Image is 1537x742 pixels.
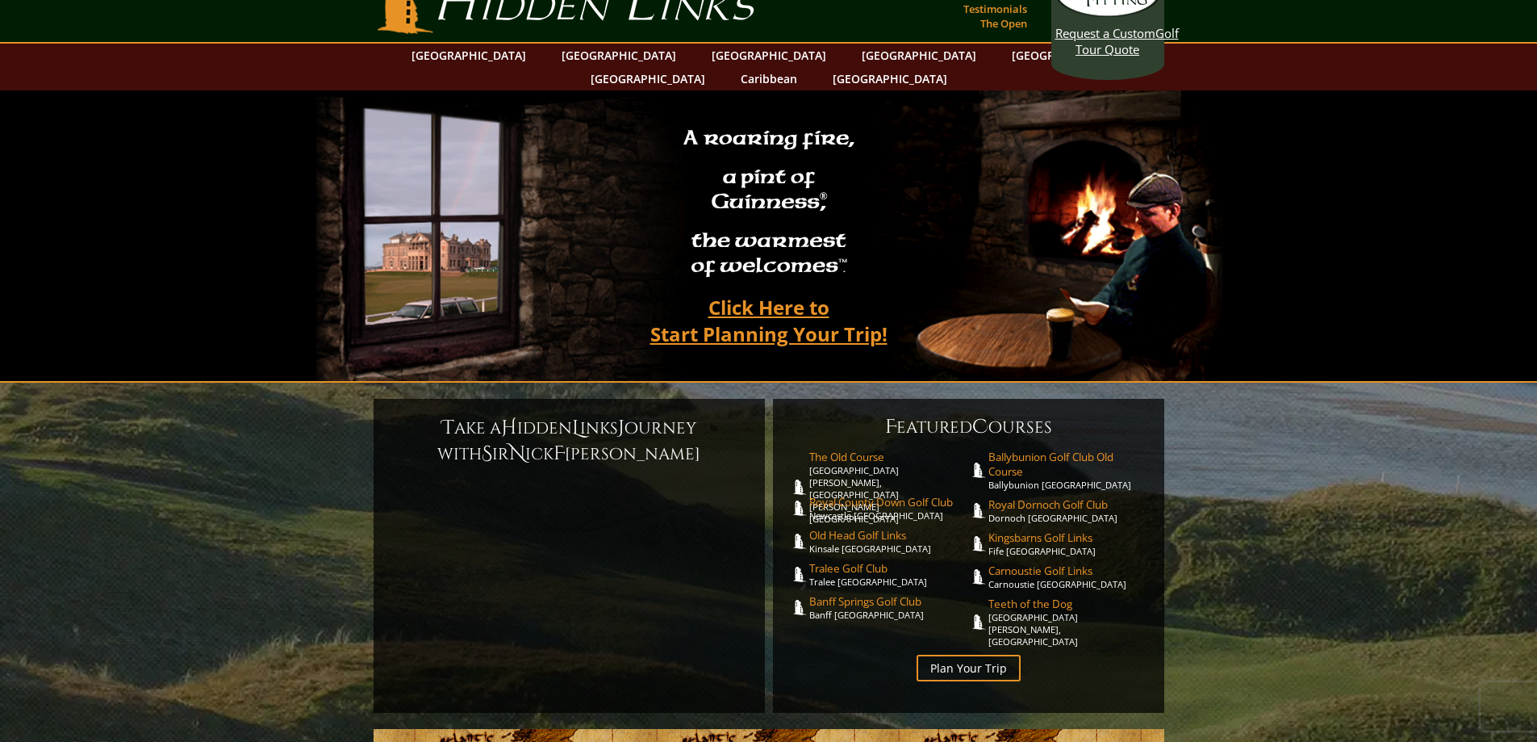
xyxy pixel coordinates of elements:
[442,415,454,441] span: T
[583,67,713,90] a: [GEOGRAPHIC_DATA]
[988,497,1148,512] span: Royal Dornoch Golf Club
[825,67,955,90] a: [GEOGRAPHIC_DATA]
[789,414,1148,440] h6: eatured ourses
[917,655,1021,681] a: Plan Your Trip
[809,594,969,609] span: Banff Springs Golf Club
[988,564,1148,590] a: Carnoustie Golf LinksCarnoustie [GEOGRAPHIC_DATA]
[572,415,580,441] span: L
[809,561,969,588] a: Tralee Golf ClubTralee [GEOGRAPHIC_DATA]
[390,415,749,467] h6: ake a idden inks ourney with ir ick [PERSON_NAME]
[733,67,805,90] a: Caribbean
[809,561,969,576] span: Tralee Golf Club
[988,597,1148,648] a: Teeth of the Dog[GEOGRAPHIC_DATA][PERSON_NAME], [GEOGRAPHIC_DATA]
[809,450,969,525] a: The Old Course[GEOGRAPHIC_DATA][PERSON_NAME], [GEOGRAPHIC_DATA][PERSON_NAME] [GEOGRAPHIC_DATA]
[809,495,969,509] span: Royal County Down Golf Club
[704,44,834,67] a: [GEOGRAPHIC_DATA]
[988,597,1148,611] span: Teeth of the Dog
[634,288,904,353] a: Click Here toStart Planning Your Trip!
[1004,44,1134,67] a: [GEOGRAPHIC_DATA]
[509,441,525,467] span: N
[673,119,865,288] h2: A roaring fire, a pint of Guinness , the warmest of welcomes™.
[988,450,1148,491] a: Ballybunion Golf Club Old CourseBallybunion [GEOGRAPHIC_DATA]
[553,441,565,467] span: F
[809,594,969,621] a: Banff Springs Golf ClubBanff [GEOGRAPHIC_DATA]
[809,495,969,522] a: Royal County Down Golf ClubNewcastle [GEOGRAPHIC_DATA]
[403,44,534,67] a: [GEOGRAPHIC_DATA]
[482,441,492,467] span: S
[988,530,1148,545] span: Kingsbarns Golf Links
[501,415,517,441] span: H
[885,414,896,440] span: F
[809,528,969,543] span: Old Head Golf Links
[809,528,969,555] a: Old Head Golf LinksKinsale [GEOGRAPHIC_DATA]
[976,12,1031,35] a: The Open
[988,450,1148,479] span: Ballybunion Golf Club Old Course
[854,44,984,67] a: [GEOGRAPHIC_DATA]
[618,415,624,441] span: J
[988,497,1148,524] a: Royal Dornoch Golf ClubDornoch [GEOGRAPHIC_DATA]
[1055,25,1155,41] span: Request a Custom
[553,44,684,67] a: [GEOGRAPHIC_DATA]
[988,564,1148,578] span: Carnoustie Golf Links
[988,530,1148,557] a: Kingsbarns Golf LinksFife [GEOGRAPHIC_DATA]
[809,450,969,464] span: The Old Course
[972,414,988,440] span: C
